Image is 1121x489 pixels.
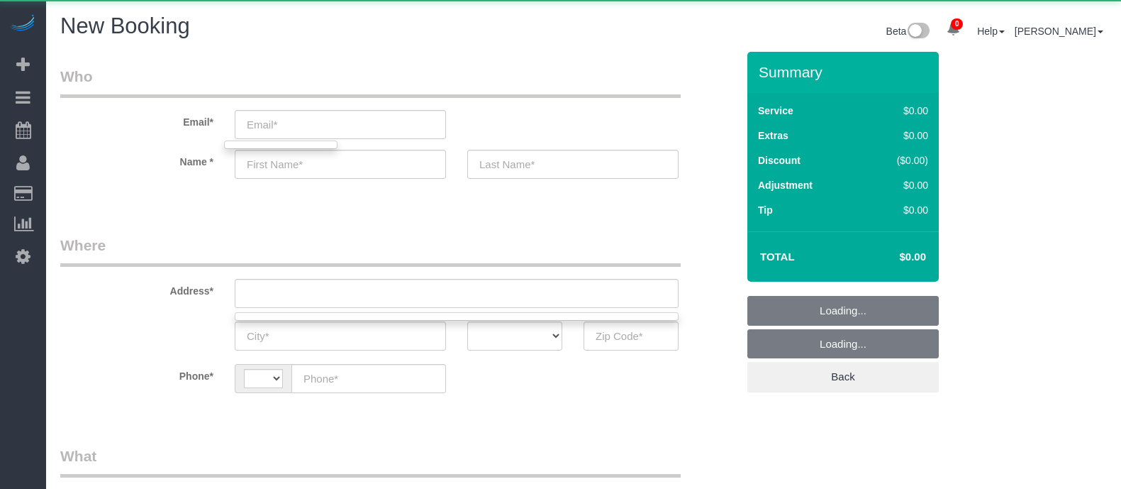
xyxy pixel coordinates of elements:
img: Automaid Logo [9,14,37,34]
label: Extras [758,128,788,143]
a: Back [747,362,939,392]
legend: What [60,446,681,478]
label: Name * [50,150,224,169]
input: Email* [235,110,446,139]
input: First Name* [235,150,446,179]
label: Email* [50,110,224,129]
label: Phone* [50,364,224,383]
div: $0.00 [867,128,928,143]
div: ($0.00) [867,153,928,167]
div: $0.00 [867,203,928,217]
legend: Who [60,66,681,98]
div: $0.00 [867,178,928,192]
img: New interface [906,23,930,41]
span: New Booking [60,13,190,38]
legend: Where [60,235,681,267]
label: Address* [50,279,224,298]
strong: Total [760,251,795,263]
a: [PERSON_NAME] [1015,26,1103,37]
label: Tip [758,203,773,217]
h4: $0.00 [857,251,926,263]
h3: Summary [759,64,932,80]
label: Discount [758,153,801,167]
label: Service [758,104,793,118]
span: 0 [951,18,963,30]
a: 0 [939,14,967,45]
input: Phone* [291,364,446,393]
input: City* [235,322,446,351]
a: Beta [886,26,930,37]
input: Last Name* [467,150,679,179]
input: Zip Code* [584,322,679,351]
label: Adjustment [758,178,813,192]
div: $0.00 [867,104,928,118]
a: Help [977,26,1005,37]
